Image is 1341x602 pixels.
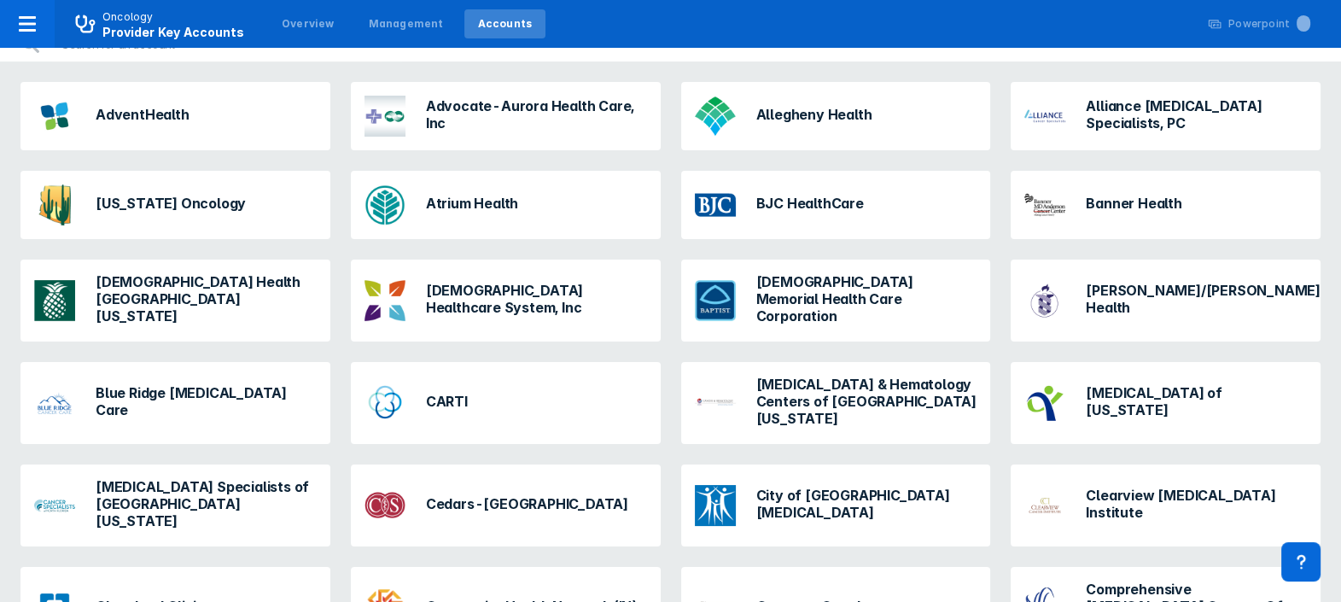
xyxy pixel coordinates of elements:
[1024,383,1065,424] img: cancer-center-of-ks.png
[364,383,405,424] img: carti.png
[695,383,736,424] img: cancer-and-hematology-centers-of-western-mi.png
[34,485,75,526] img: cancer-specialists-of-north-fl.png
[364,485,405,526] img: cedars-sinai-medical-center.png
[756,376,977,427] h3: [MEDICAL_DATA] & Hematology Centers of [GEOGRAPHIC_DATA][US_STATE]
[426,97,647,132] h3: Advocate-Aurora Health Care, Inc
[364,280,405,321] img: baptist-healthcare-system.png
[20,362,330,444] a: Blue Ridge [MEDICAL_DATA] Care
[102,9,154,25] p: Oncology
[355,9,458,38] a: Management
[1086,195,1181,212] h3: Banner Health
[1086,384,1307,418] h3: [MEDICAL_DATA] of [US_STATE]
[681,465,991,546] a: City of [GEOGRAPHIC_DATA][MEDICAL_DATA]
[96,195,246,212] h3: [US_STATE] Oncology
[1011,82,1321,150] a: Alliance [MEDICAL_DATA] Specialists, PC
[20,465,330,546] a: [MEDICAL_DATA] Specialists of [GEOGRAPHIC_DATA][US_STATE]
[1024,96,1065,137] img: alliance-cancer-specialists.png
[351,260,661,342] a: [DEMOGRAPHIC_DATA] Healthcare System, Inc
[96,106,189,123] h3: AdventHealth
[426,495,628,512] h3: Cedars-[GEOGRAPHIC_DATA]
[351,171,661,239] a: Atrium Health
[364,184,405,225] img: atrium-health.png
[351,465,661,546] a: Cedars-[GEOGRAPHIC_DATA]
[1086,487,1307,521] h3: Clearview [MEDICAL_DATA] Institute
[426,393,468,410] h3: CARTI
[426,195,518,212] h3: Atrium Health
[426,282,647,316] h3: [DEMOGRAPHIC_DATA] Healthcare System, Inc
[681,260,991,342] a: [DEMOGRAPHIC_DATA] Memorial Health Care Corporation
[1011,362,1321,444] a: [MEDICAL_DATA] of [US_STATE]
[681,362,991,444] a: [MEDICAL_DATA] & Hematology Centers of [GEOGRAPHIC_DATA][US_STATE]
[756,273,977,324] h3: [DEMOGRAPHIC_DATA] Memorial Health Care Corporation
[1086,282,1321,316] h3: [PERSON_NAME]/[PERSON_NAME] Health
[20,82,330,150] a: AdventHealth
[34,184,75,225] img: az-oncology-associates.png
[1011,465,1321,546] a: Clearview [MEDICAL_DATA] Institute
[756,106,872,123] h3: Allegheny Health
[695,96,736,137] img: allegheny-general-hospital.png
[1024,280,1065,321] img: beth-israel-deaconess.png
[268,9,348,38] a: Overview
[681,82,991,150] a: Allegheny Health
[1086,97,1307,132] h3: Alliance [MEDICAL_DATA] Specialists, PC
[756,487,977,521] h3: City of [GEOGRAPHIC_DATA][MEDICAL_DATA]
[102,25,244,39] span: Provider Key Accounts
[96,384,317,418] h3: Blue Ridge [MEDICAL_DATA] Care
[464,9,546,38] a: Accounts
[1024,485,1065,526] img: clearview-cancer-institute.png
[756,195,864,212] h3: BJC HealthCare
[369,16,444,32] div: Management
[20,171,330,239] a: [US_STATE] Oncology
[1011,260,1321,342] a: [PERSON_NAME]/[PERSON_NAME] Health
[1228,16,1310,32] div: Powerpoint
[351,82,661,150] a: Advocate-Aurora Health Care, Inc
[34,280,75,321] img: baptist-health-south-florida.png
[695,280,736,321] img: baptist-memorial-health-care-corporation.png
[1281,542,1321,582] div: Contact Support
[20,260,330,342] a: [DEMOGRAPHIC_DATA] Health [GEOGRAPHIC_DATA][US_STATE]
[478,16,533,32] div: Accounts
[282,16,335,32] div: Overview
[34,383,75,424] img: blue-ridge-cancer-care.png
[364,96,405,137] img: advocate-aurora.png
[695,485,736,526] img: city-hope.png
[1011,171,1321,239] a: Banner Health
[96,478,317,529] h3: [MEDICAL_DATA] Specialists of [GEOGRAPHIC_DATA][US_STATE]
[351,362,661,444] a: CARTI
[1024,184,1065,225] img: banner-md-anderson.png
[681,171,991,239] a: BJC HealthCare
[34,96,75,137] img: adventhealth.png
[96,273,317,324] h3: [DEMOGRAPHIC_DATA] Health [GEOGRAPHIC_DATA][US_STATE]
[695,184,736,225] img: bjc-healthcare.png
